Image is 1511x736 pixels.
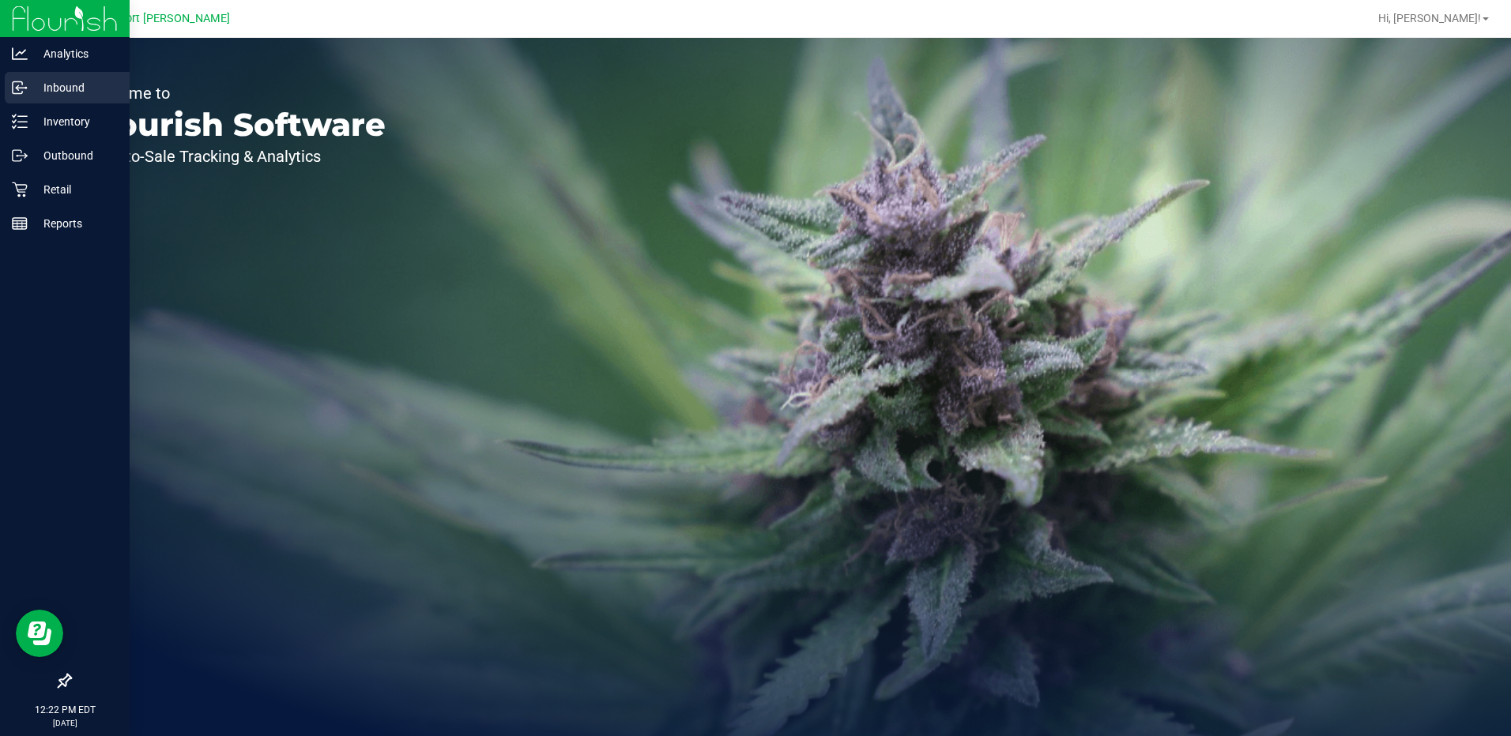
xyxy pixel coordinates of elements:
[28,44,122,63] p: Analytics
[12,148,28,163] inline-svg: Outbound
[12,216,28,231] inline-svg: Reports
[1378,12,1481,24] span: Hi, [PERSON_NAME]!
[28,78,122,97] p: Inbound
[12,46,28,62] inline-svg: Analytics
[7,717,122,729] p: [DATE]
[92,12,230,25] span: New Port [PERSON_NAME]
[7,703,122,717] p: 12:22 PM EDT
[12,80,28,96] inline-svg: Inbound
[16,610,63,657] iframe: Resource center
[12,182,28,197] inline-svg: Retail
[28,112,122,131] p: Inventory
[28,180,122,199] p: Retail
[12,114,28,130] inline-svg: Inventory
[28,146,122,165] p: Outbound
[28,214,122,233] p: Reports
[85,109,386,141] p: Flourish Software
[85,148,386,164] p: Seed-to-Sale Tracking & Analytics
[85,85,386,101] p: Welcome to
